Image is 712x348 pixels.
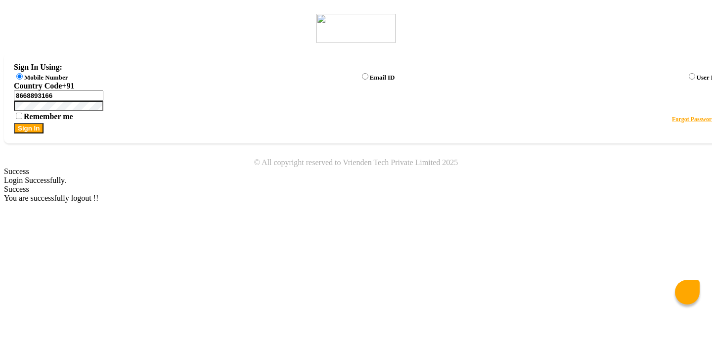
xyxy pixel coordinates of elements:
[14,112,73,121] label: Remember me
[4,158,708,167] div: © All copyright reserved to Vrienden Tech Private Limited 2025
[4,194,708,203] div: You are successfully logout !!
[4,176,708,185] div: Login Successfully.
[370,74,395,81] label: Email ID
[4,167,708,176] div: Success
[316,14,396,43] img: logo1.svg
[14,101,103,111] input: Username
[670,308,702,338] iframe: chat widget
[4,185,708,194] div: Success
[14,63,62,71] label: Sign In Using:
[14,123,44,133] button: Sign In
[16,113,22,119] input: Remember me
[14,90,103,101] input: Username
[24,74,68,81] label: Mobile Number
